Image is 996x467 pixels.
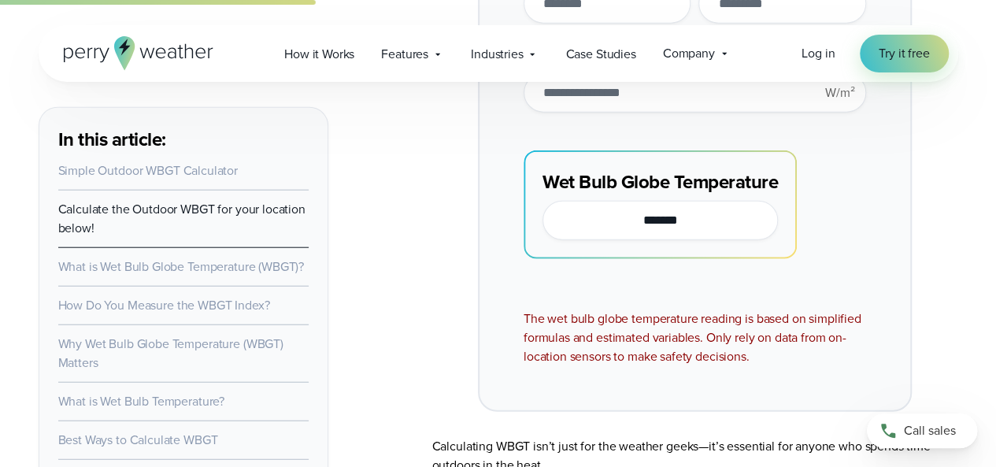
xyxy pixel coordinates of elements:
a: Simple Outdoor WBGT Calculator [58,161,238,180]
a: How Do You Measure the WBGT Index? [58,296,270,314]
span: Call sales [904,421,956,440]
a: Best Ways to Calculate WBGT [58,431,218,449]
span: Log in [802,44,835,62]
a: What is Wet Bulb Temperature? [58,392,225,410]
span: How it Works [284,45,354,64]
a: How it Works [271,38,368,70]
span: Company [663,44,715,63]
a: Try it free [860,35,948,72]
a: Calculate the Outdoor WBGT for your location below! [58,200,305,237]
span: Features [381,45,428,64]
div: The wet bulb globe temperature reading is based on simplified formulas and estimated variables. O... [524,309,866,366]
a: What is Wet Bulb Globe Temperature (WBGT)? [58,258,305,276]
a: Case Studies [552,38,649,70]
span: Industries [471,45,523,64]
a: Log in [802,44,835,63]
a: Call sales [867,413,977,448]
a: Why Wet Bulb Globe Temperature (WBGT) Matters [58,335,283,372]
h3: In this article: [58,127,309,152]
span: Case Studies [565,45,635,64]
span: Try it free [879,44,929,63]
